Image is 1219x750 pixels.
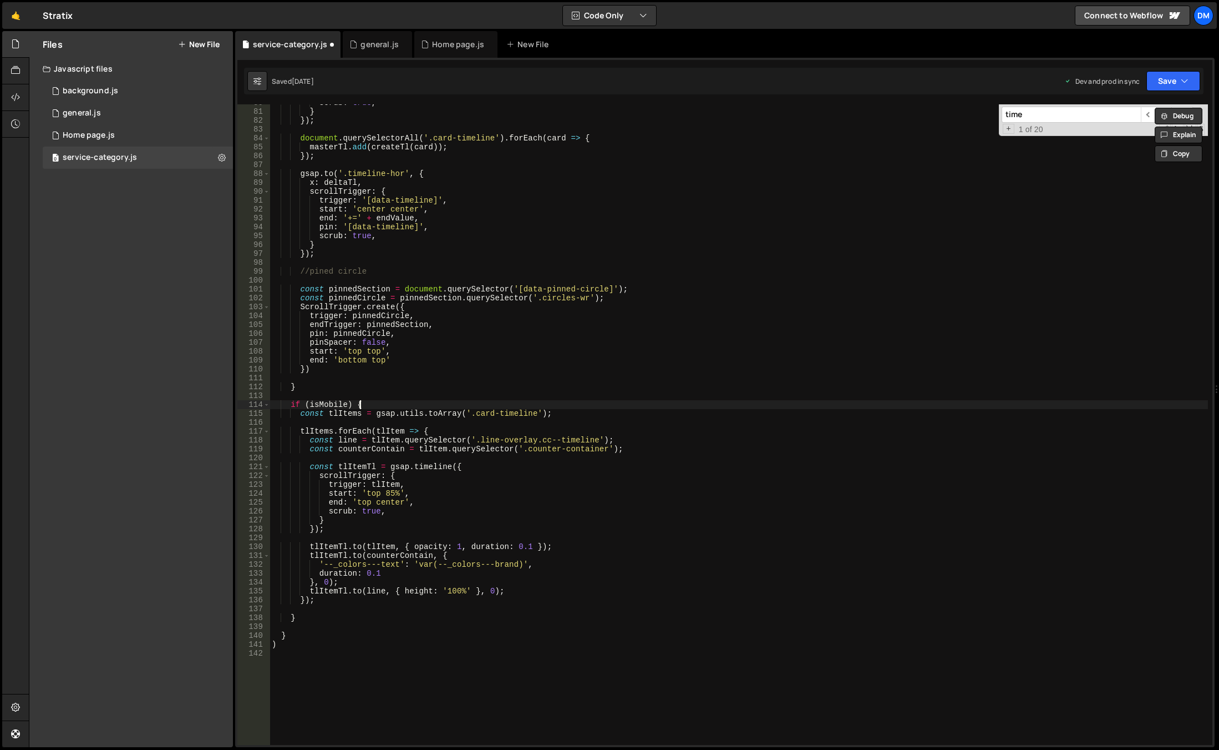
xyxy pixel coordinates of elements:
[1014,125,1048,134] span: 1 of 20
[237,551,270,560] div: 131
[237,533,270,542] div: 129
[237,605,270,613] div: 137
[237,489,270,498] div: 124
[237,329,270,338] div: 106
[237,240,270,249] div: 96
[237,436,270,445] div: 118
[29,58,233,80] div: Javascript files
[237,258,270,267] div: 98
[253,39,327,50] div: service-category.js
[237,560,270,569] div: 132
[1193,6,1213,26] a: Dm
[237,365,270,374] div: 110
[237,160,270,169] div: 87
[292,77,314,86] div: [DATE]
[237,338,270,347] div: 107
[237,649,270,658] div: 142
[1003,124,1014,134] span: Toggle Replace mode
[237,143,270,152] div: 85
[237,169,270,178] div: 88
[237,152,270,160] div: 86
[237,356,270,365] div: 109
[237,507,270,516] div: 126
[237,569,270,578] div: 133
[237,107,270,116] div: 81
[63,130,115,140] div: Home page.js
[52,154,59,163] span: 0
[237,498,270,507] div: 125
[237,613,270,622] div: 138
[237,525,270,533] div: 128
[237,409,270,418] div: 115
[506,39,553,50] div: New File
[237,445,270,454] div: 119
[237,382,270,391] div: 112
[237,391,270,400] div: 113
[63,153,137,163] div: service-category.js
[43,124,233,147] div: 16575/45977.js
[237,587,270,596] div: 135
[237,223,270,231] div: 94
[237,231,270,240] div: 95
[237,285,270,294] div: 101
[272,77,314,86] div: Saved
[237,542,270,551] div: 130
[43,38,63,51] h2: Files
[563,6,656,26] button: Code Only
[237,347,270,356] div: 108
[1002,107,1141,123] input: Search for
[237,578,270,587] div: 134
[237,516,270,525] div: 127
[237,294,270,303] div: 102
[237,462,270,471] div: 121
[237,196,270,205] div: 91
[1141,107,1156,123] span: ​
[237,178,270,187] div: 89
[178,40,220,49] button: New File
[237,622,270,631] div: 139
[237,125,270,134] div: 83
[43,102,233,124] div: 16575/45802.js
[1075,6,1190,26] a: Connect to Webflow
[237,427,270,436] div: 117
[237,454,270,462] div: 120
[63,108,101,118] div: general.js
[237,276,270,285] div: 100
[237,214,270,223] div: 93
[237,187,270,196] div: 90
[237,311,270,320] div: 104
[237,320,270,329] div: 105
[1146,71,1200,91] button: Save
[237,596,270,605] div: 136
[237,480,270,489] div: 123
[2,2,29,29] a: 🤙
[1155,127,1202,143] button: Explain
[237,374,270,382] div: 111
[237,471,270,480] div: 122
[237,267,270,276] div: 99
[237,134,270,143] div: 84
[237,303,270,311] div: 103
[237,205,270,214] div: 92
[43,80,233,102] div: 16575/45066.js
[237,249,270,258] div: 97
[43,147,233,169] div: 16575/46945.js
[237,640,270,649] div: 141
[1155,145,1202,162] button: Copy
[1064,77,1140,86] div: Dev and prod in sync
[1155,108,1202,124] button: Debug
[237,116,270,125] div: 82
[360,39,399,50] div: general.js
[237,400,270,409] div: 114
[43,9,73,22] div: Stratix
[237,631,270,640] div: 140
[237,418,270,427] div: 116
[63,86,118,96] div: background.js
[432,39,484,50] div: Home page.js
